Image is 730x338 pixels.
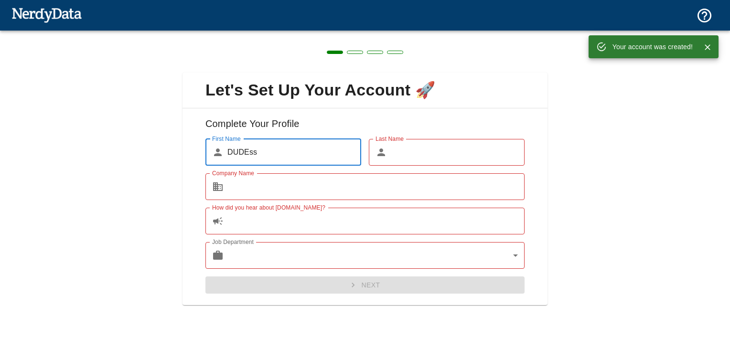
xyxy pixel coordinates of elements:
[190,80,540,100] span: Let's Set Up Your Account 🚀
[212,203,325,211] label: How did you hear about [DOMAIN_NAME]?
[190,116,540,139] h6: Complete Your Profile
[700,40,715,54] button: Close
[212,135,241,143] label: First Name
[690,1,719,30] button: Support and Documentation
[212,238,254,246] label: Job Department
[212,169,254,177] label: Company Name
[376,135,404,143] label: Last Name
[11,5,82,24] img: NerdyData.com
[612,38,693,55] div: Your account was created!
